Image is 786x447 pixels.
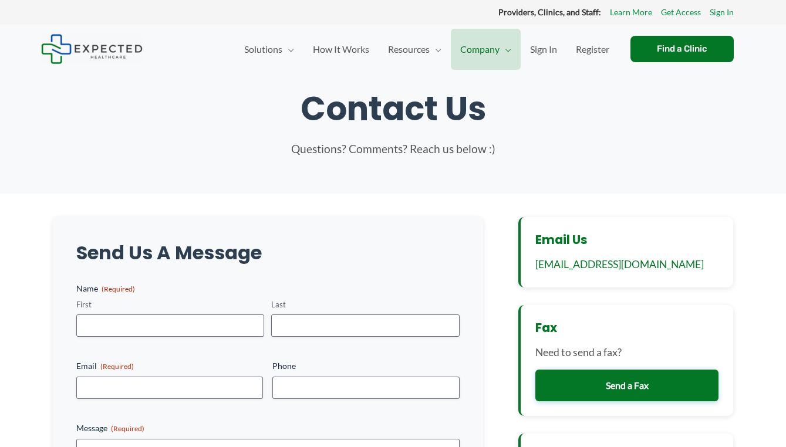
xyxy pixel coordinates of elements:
a: ResourcesMenu Toggle [379,29,451,70]
a: How It Works [303,29,379,70]
a: [EMAIL_ADDRESS][DOMAIN_NAME] [535,258,704,270]
a: Sign In [521,29,566,70]
label: Phone [272,360,460,372]
span: Sign In [530,29,557,70]
a: Learn More [610,5,652,20]
a: Register [566,29,619,70]
a: SolutionsMenu Toggle [235,29,303,70]
span: Menu Toggle [500,29,511,70]
h3: Fax [535,320,719,336]
label: First [76,299,265,310]
strong: Providers, Clinics, and Staff: [498,7,601,17]
span: Company [460,29,500,70]
legend: Name [76,283,135,294]
img: Expected Healthcare Logo - side, dark font, small [41,34,143,64]
label: Message [76,422,460,434]
span: Solutions [244,29,282,70]
a: Find a Clinic [630,36,734,62]
span: How It Works [313,29,369,70]
span: (Required) [111,424,144,433]
a: Get Access [661,5,701,20]
label: Last [271,299,460,310]
span: Menu Toggle [430,29,441,70]
label: Email [76,360,264,372]
p: Need to send a fax? [535,344,719,361]
p: Questions? Comments? Reach us below :) [217,140,569,158]
span: Register [576,29,609,70]
span: Resources [388,29,430,70]
a: Send a Fax [535,370,719,401]
span: Menu Toggle [282,29,294,70]
span: (Required) [102,285,135,293]
nav: Primary Site Navigation [235,29,619,70]
a: Sign In [710,5,734,20]
h2: Send Us A Message [76,241,460,265]
span: (Required) [100,362,134,371]
h1: Contact Us [53,89,734,128]
h3: Email Us [535,232,719,248]
a: CompanyMenu Toggle [451,29,521,70]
